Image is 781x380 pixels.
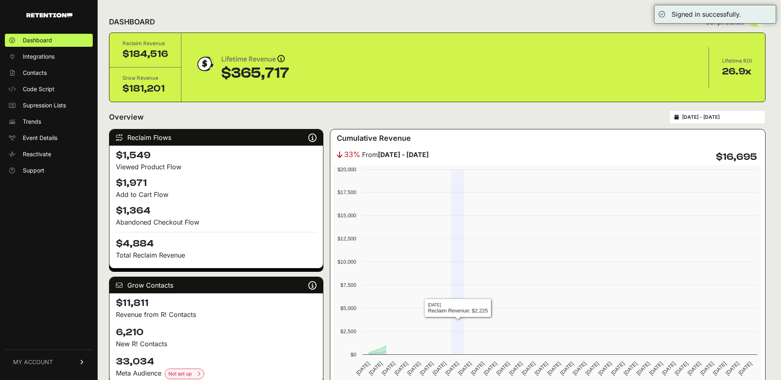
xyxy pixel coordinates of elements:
[5,131,93,144] a: Event Details
[470,360,486,376] text: [DATE]
[116,250,316,260] p: Total Reclaim Revenue
[338,259,356,265] text: $10,000
[116,368,316,379] div: Meta Audience
[406,360,422,376] text: [DATE]
[432,360,447,376] text: [DATE]
[122,82,168,95] div: $181,201
[457,360,473,376] text: [DATE]
[686,360,702,376] text: [DATE]
[368,360,384,376] text: [DATE]
[444,360,460,376] text: [DATE]
[23,150,51,158] span: Reactivate
[672,9,741,19] div: Signed in successfully.
[699,360,715,376] text: [DATE]
[337,133,411,144] h3: Cumulative Revenue
[712,360,728,376] text: [DATE]
[716,151,757,164] h4: $16,695
[5,83,93,96] a: Code Script
[116,177,316,190] h4: $1,971
[340,305,356,311] text: $5,000
[338,212,356,218] text: $15,000
[5,50,93,63] a: Integrations
[597,360,613,376] text: [DATE]
[194,54,215,74] img: dollar-coin-05c43ed7efb7bc0c12610022525b4bbbb207c7efeef5aecc26f025e68dcafac9.png
[724,360,740,376] text: [DATE]
[355,360,371,376] text: [DATE]
[23,166,44,175] span: Support
[661,360,677,376] text: [DATE]
[116,232,316,250] h4: $4,884
[221,54,289,65] div: Lifetime Revenue
[23,69,47,77] span: Contacts
[340,328,356,334] text: $2,500
[5,349,93,374] a: MY ACCOUNT
[116,162,316,172] div: Viewed Product Flow
[344,149,360,160] span: 33%
[116,297,316,310] h4: $11,811
[5,66,93,79] a: Contacts
[495,360,511,376] text: [DATE]
[508,360,524,376] text: [DATE]
[23,85,55,93] span: Code Script
[533,360,549,376] text: [DATE]
[419,360,434,376] text: [DATE]
[380,360,396,376] text: [DATE]
[338,236,356,242] text: $12,500
[116,339,316,349] p: New R! Contacts
[5,34,93,47] a: Dashboard
[109,111,144,123] h2: Overview
[109,16,155,28] h2: DASHBOARD
[546,360,562,376] text: [DATE]
[338,189,356,195] text: $17,500
[23,118,41,126] span: Trends
[623,360,639,376] text: [DATE]
[116,204,316,217] h4: $1,364
[5,148,93,161] a: Reactivate
[351,352,356,358] text: $0
[338,166,356,173] text: $20,000
[5,115,93,128] a: Trends
[722,65,752,78] div: 26.9x
[674,360,689,376] text: [DATE]
[635,360,651,376] text: [DATE]
[362,150,429,159] span: From
[737,360,753,376] text: [DATE]
[122,39,168,48] div: Reclaim Revenue
[116,310,316,319] p: Revenue from R! Contacts
[116,326,316,339] h4: 6,210
[572,360,587,376] text: [DATE]
[521,360,537,376] text: [DATE]
[116,355,316,368] h4: 33,034
[109,277,323,293] div: Grow Contacts
[722,57,752,65] div: Lifetime ROI
[393,360,409,376] text: [DATE]
[482,360,498,376] text: [DATE]
[5,164,93,177] a: Support
[23,101,66,109] span: Supression Lists
[23,52,55,61] span: Integrations
[585,360,600,376] text: [DATE]
[26,13,72,17] img: Retention.com
[340,282,356,288] text: $7,500
[116,190,316,199] div: Add to Cart Flow
[116,217,316,227] div: Abandoned Checkout Flow
[122,74,168,82] div: Grow Revenue
[122,48,168,61] div: $184,516
[5,99,93,112] a: Supression Lists
[559,360,575,376] text: [DATE]
[23,36,52,44] span: Dashboard
[610,360,626,376] text: [DATE]
[23,134,57,142] span: Event Details
[378,151,429,159] strong: [DATE] - [DATE]
[116,149,316,162] h4: $1,549
[109,129,323,146] div: Reclaim Flows
[13,358,53,366] span: MY ACCOUNT
[648,360,664,376] text: [DATE]
[221,65,289,81] div: $365,717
